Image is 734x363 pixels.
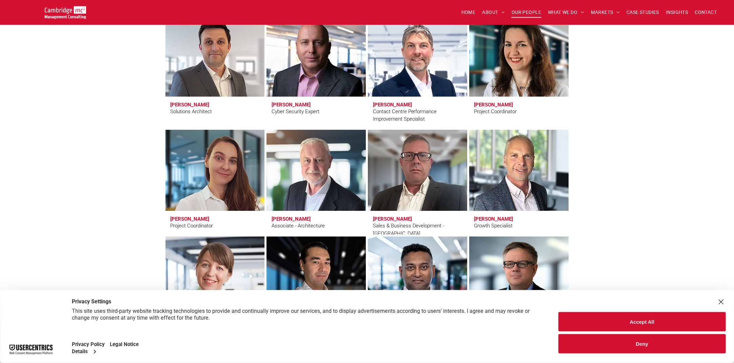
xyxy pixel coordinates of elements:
[171,102,210,108] h3: [PERSON_NAME]
[458,7,479,18] a: HOME
[272,216,311,222] h3: [PERSON_NAME]
[373,222,462,237] div: Sales & Business Development - [GEOGRAPHIC_DATA]
[165,236,265,318] a: Dr Zoë Webster | AI, Digital & Innovation | Cambridge Management Consulting
[469,236,569,318] a: Our People | Cambridge Management Consulting
[45,6,86,19] img: Go to Homepage
[373,102,412,108] h3: [PERSON_NAME]
[588,7,623,18] a: MARKETS
[508,7,544,18] a: OUR PEOPLE
[368,236,468,318] a: Rachi Weerasinghe | Digital & Innovation | Cambridge Management Consulting
[692,7,720,18] a: CONTACT
[368,129,468,211] a: Elia Tsouros | Sales & Business Development - Africa
[266,236,366,318] a: Gustavo Zucchi | Latin America | Cambridge Management Consulting
[171,222,213,230] div: Project Coordinator
[171,216,210,222] h3: [PERSON_NAME]
[272,102,311,108] h3: [PERSON_NAME]
[663,7,692,18] a: INSIGHTS
[266,15,366,97] a: Vladimir Jirasek | Cyber Security Expert | Cambridge Management Consulting
[474,102,513,108] h3: [PERSON_NAME]
[545,7,588,18] a: WHAT WE DO
[165,15,265,97] a: Steve Furness | Solutions Architect | Cambridge Management Consulting
[272,222,325,230] div: Associate - Architecture
[266,129,366,211] a: Colin Macandrew | Associate - Architecture | Cambridge Management Consulting
[272,108,319,116] div: Cyber Security Expert
[474,216,513,222] h3: [PERSON_NAME]
[165,129,265,211] a: Denisa Pokryvkova | Project Coordinator | Cambridge Management Consulting
[373,216,412,222] h3: [PERSON_NAME]
[45,7,86,14] a: Our People | Cambridge Management Consulting
[623,7,663,18] a: CASE STUDIES
[474,222,513,230] div: Growth Specialist
[469,129,569,211] a: John Wallace | Growth Specialist | Cambridge Management Consulting
[474,108,517,116] div: Project Coordinator
[373,108,462,123] div: Contact Centre Performance Improvement Specialist
[479,7,509,18] a: ABOUT
[171,108,212,116] div: Solutions Architect
[469,15,569,97] a: Martina Pavlaskova | Project Coordinator | Cambridge Management Consulting
[368,15,468,97] a: Simon Kissane | Cambridge Management Consulting > Simon Kissane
